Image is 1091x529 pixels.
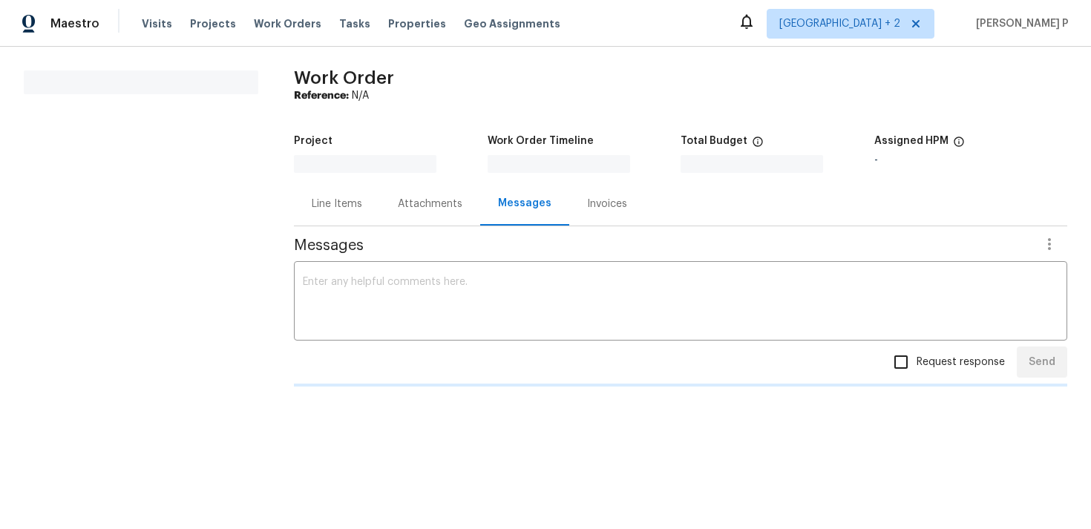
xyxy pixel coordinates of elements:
h5: Total Budget [681,136,747,146]
h5: Work Order Timeline [488,136,594,146]
div: Attachments [398,197,462,211]
span: [GEOGRAPHIC_DATA] + 2 [779,16,900,31]
div: Invoices [587,197,627,211]
span: The total cost of line items that have been proposed by Opendoor. This sum includes line items th... [752,136,764,155]
h5: Project [294,136,332,146]
span: Projects [190,16,236,31]
span: The hpm assigned to this work order. [953,136,965,155]
div: Line Items [312,197,362,211]
span: Maestro [50,16,99,31]
b: Reference: [294,91,349,101]
span: Properties [388,16,446,31]
h5: Assigned HPM [874,136,949,146]
div: - [874,155,1068,165]
span: Work Order [294,69,394,87]
div: N/A [294,88,1067,103]
span: Request response [917,355,1005,370]
span: [PERSON_NAME] P [970,16,1069,31]
div: Messages [498,196,551,211]
span: Visits [142,16,172,31]
span: Geo Assignments [464,16,560,31]
span: Messages [294,238,1032,253]
span: Tasks [339,19,370,29]
span: Work Orders [254,16,321,31]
